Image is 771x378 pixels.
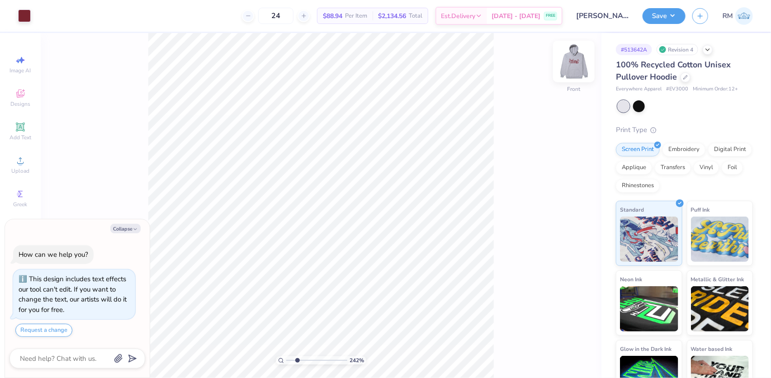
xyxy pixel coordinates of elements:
[691,286,749,331] img: Metallic & Glitter Ink
[723,7,753,25] a: RM
[110,224,141,233] button: Collapse
[620,205,644,214] span: Standard
[620,286,678,331] img: Neon Ink
[350,356,364,364] span: 242 %
[655,161,691,175] div: Transfers
[10,100,30,108] span: Designs
[643,8,686,24] button: Save
[662,143,705,156] div: Embroidery
[345,11,367,21] span: Per Item
[441,11,475,21] span: Est. Delivery
[657,44,698,55] div: Revision 4
[616,179,660,193] div: Rhinestones
[735,7,753,25] img: Roberta Manuel
[620,344,672,354] span: Glow in the Dark Ink
[691,274,744,284] span: Metallic & Glitter Ink
[409,11,422,21] span: Total
[11,167,29,175] span: Upload
[378,11,406,21] span: $2,134.56
[616,161,652,175] div: Applique
[568,85,581,94] div: Front
[10,67,31,74] span: Image AI
[723,11,733,21] span: RM
[323,11,342,21] span: $88.94
[722,161,743,175] div: Foil
[708,143,752,156] div: Digital Print
[9,134,31,141] span: Add Text
[616,59,731,82] span: 100% Recycled Cotton Unisex Pullover Hoodie
[14,201,28,208] span: Greek
[616,85,662,93] span: Everywhere Apparel
[616,125,753,135] div: Print Type
[691,344,733,354] span: Water based Ink
[258,8,293,24] input: – –
[15,324,72,337] button: Request a change
[620,274,642,284] span: Neon Ink
[691,205,710,214] span: Puff Ink
[691,217,749,262] img: Puff Ink
[556,43,592,80] img: Front
[616,143,660,156] div: Screen Print
[693,85,738,93] span: Minimum Order: 12 +
[620,217,678,262] img: Standard
[569,7,636,25] input: Untitled Design
[19,250,88,259] div: How can we help you?
[546,13,555,19] span: FREE
[694,161,719,175] div: Vinyl
[616,44,652,55] div: # 513642A
[492,11,540,21] span: [DATE] - [DATE]
[19,274,127,314] div: This design includes text effects our tool can't edit. If you want to change the text, our artist...
[666,85,688,93] span: # EV3000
